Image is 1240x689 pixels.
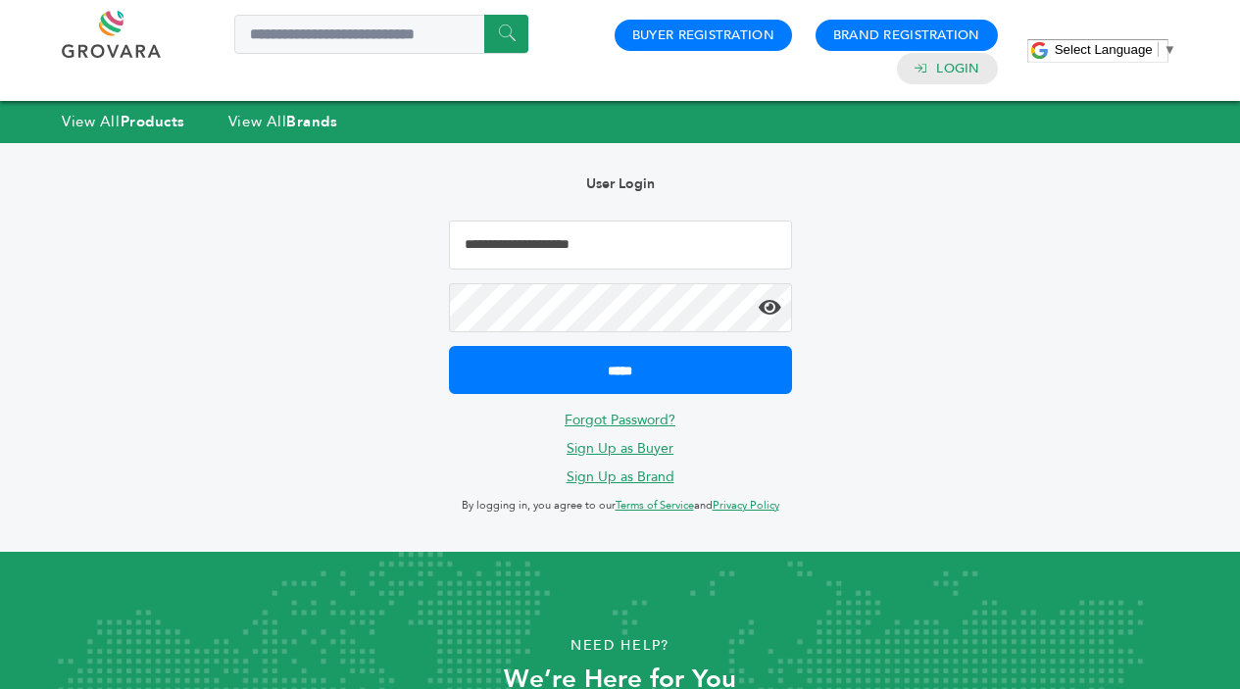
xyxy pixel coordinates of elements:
[234,15,528,54] input: Search a product or brand...
[632,26,774,44] a: Buyer Registration
[833,26,980,44] a: Brand Registration
[228,112,338,131] a: View AllBrands
[449,494,792,517] p: By logging in, you agree to our and
[1158,42,1159,57] span: ​
[1164,42,1176,57] span: ▼
[449,221,792,270] input: Email Address
[616,498,694,513] a: Terms of Service
[567,468,674,486] a: Sign Up as Brand
[449,283,792,332] input: Password
[121,112,185,131] strong: Products
[1055,42,1153,57] span: Select Language
[936,60,979,77] a: Login
[286,112,337,131] strong: Brands
[62,631,1178,661] p: Need Help?
[713,498,779,513] a: Privacy Policy
[567,439,673,458] a: Sign Up as Buyer
[586,174,655,193] b: User Login
[62,112,185,131] a: View AllProducts
[565,411,675,429] a: Forgot Password?
[1055,42,1176,57] a: Select Language​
